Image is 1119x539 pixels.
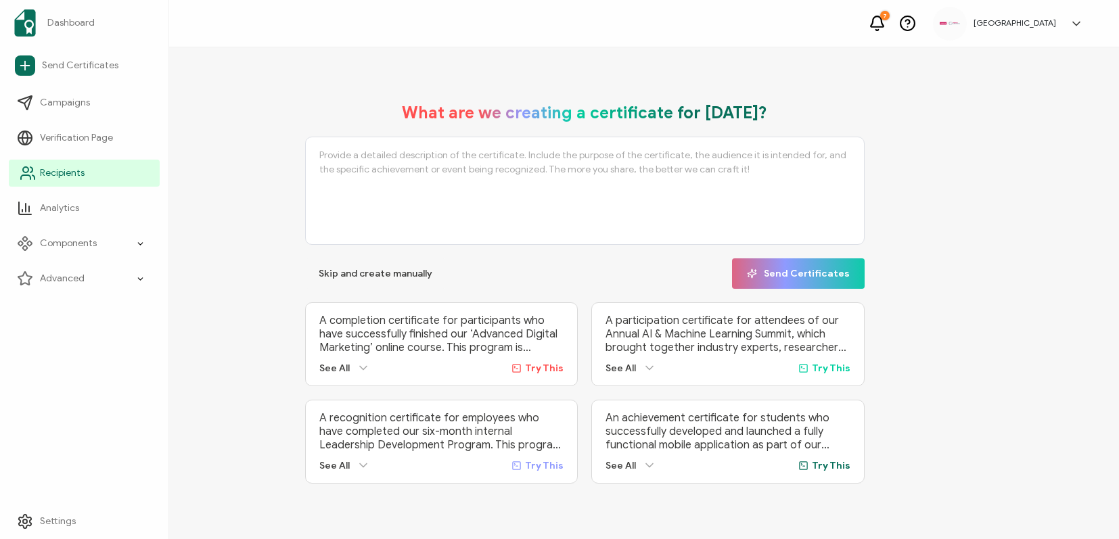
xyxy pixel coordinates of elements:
img: 534be6bd-3ab8-4108-9ccc-40d3e97e413d.png [940,22,960,25]
span: See All [319,362,350,374]
p: A participation certificate for attendees of our Annual AI & Machine Learning Summit, which broug... [606,314,850,354]
button: Send Certificates [732,258,865,289]
span: Recipients [40,166,85,180]
span: Verification Page [40,131,113,145]
span: Advanced [40,272,85,285]
img: sertifier-logomark-colored.svg [14,9,36,37]
a: Campaigns [9,89,160,116]
span: See All [319,460,350,471]
span: Settings [40,515,76,528]
span: Analytics [40,202,79,215]
span: Skip and create manually [319,269,432,279]
p: An achievement certificate for students who successfully developed and launched a fully functiona... [606,411,850,452]
h5: [GEOGRAPHIC_DATA] [974,18,1056,28]
span: Try This [812,460,850,471]
span: Dashboard [47,16,95,30]
span: Try This [525,460,564,471]
a: Recipients [9,160,160,187]
h1: What are we creating a certificate for [DATE]? [402,103,767,123]
a: Send Certificates [9,50,160,81]
span: See All [606,362,636,374]
span: Campaigns [40,96,90,110]
span: Try This [525,362,564,374]
span: Send Certificates [747,268,850,279]
p: A recognition certificate for employees who have completed our six-month internal Leadership Deve... [319,411,564,452]
span: Send Certificates [42,59,118,72]
a: Analytics [9,195,160,222]
iframe: Chat Widget [1051,474,1119,539]
a: Verification Page [9,124,160,151]
a: Settings [9,508,160,535]
div: 7 [880,11,890,20]
span: See All [606,460,636,471]
span: Components [40,237,97,250]
span: Try This [812,362,850,374]
button: Skip and create manually [305,258,446,289]
a: Dashboard [9,4,160,42]
p: A completion certificate for participants who have successfully finished our ‘Advanced Digital Ma... [319,314,564,354]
